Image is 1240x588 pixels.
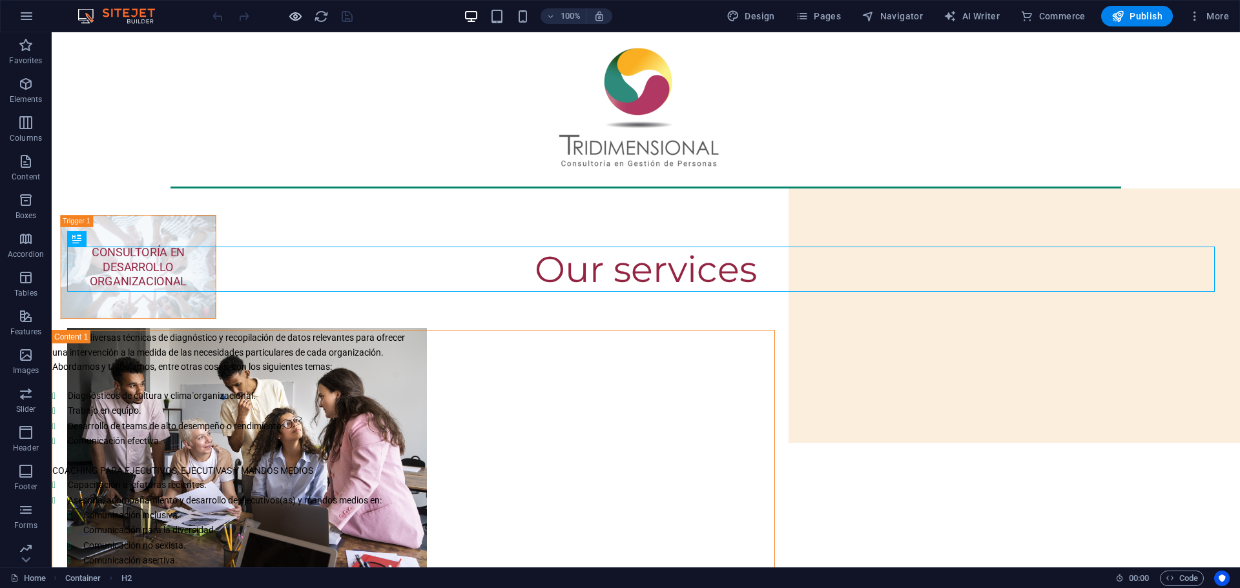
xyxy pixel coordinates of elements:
[13,365,39,376] p: Images
[862,10,923,23] span: Navigator
[1138,573,1140,583] span: :
[14,288,37,298] p: Tables
[1101,6,1173,26] button: Publish
[938,6,1005,26] button: AI Writer
[15,210,37,221] p: Boxes
[8,249,44,259] p: Accordion
[74,8,171,24] img: Editor Logo
[1020,10,1086,23] span: Commerce
[1115,571,1150,586] h6: Session time
[10,133,42,143] p: Columns
[10,327,41,337] p: Features
[10,94,43,105] p: Elements
[65,571,132,586] nav: breadcrumb
[9,56,42,66] p: Favorites
[1160,571,1204,586] button: Code
[790,6,846,26] button: Pages
[16,404,36,414] p: Slider
[1183,6,1234,26] button: More
[1166,571,1198,586] span: Code
[541,8,586,24] button: 100%
[721,6,780,26] div: Design (Ctrl+Alt+Y)
[121,571,132,586] span: Click to select. Double-click to edit
[560,8,581,24] h6: 100%
[721,6,780,26] button: Design
[314,9,329,24] i: Reload page
[14,520,37,531] p: Forms
[13,443,39,453] p: Header
[594,10,605,22] i: On resize automatically adjust zoom level to fit chosen device.
[1129,571,1149,586] span: 00 00
[1015,6,1091,26] button: Commerce
[313,8,329,24] button: reload
[10,571,46,586] a: Click to cancel selection. Double-click to open Pages
[65,571,101,586] span: Click to select. Double-click to edit
[1111,10,1162,23] span: Publish
[1214,571,1230,586] button: Usercentrics
[856,6,928,26] button: Navigator
[14,482,37,492] p: Footer
[727,10,775,23] span: Design
[12,172,40,182] p: Content
[287,8,303,24] button: Click here to leave preview mode and continue editing
[796,10,841,23] span: Pages
[1188,10,1229,23] span: More
[944,10,1000,23] span: AI Writer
